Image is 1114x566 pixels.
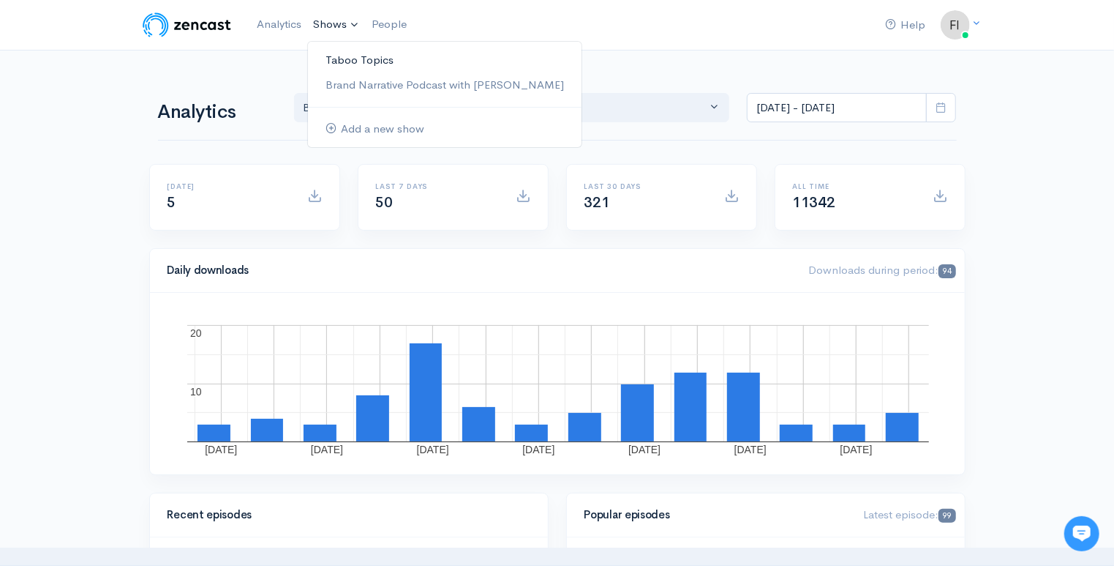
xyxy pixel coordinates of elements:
h4: Popular episodes [584,509,846,521]
text: [DATE] [522,444,554,455]
a: Taboo Topics [308,48,582,73]
p: Find an answer quickly [20,251,273,269]
text: [DATE] [734,444,766,455]
span: 50 [376,193,393,212]
span: Latest episode: [863,507,955,521]
h6: Last 30 days [584,182,707,190]
span: 94 [938,264,955,278]
a: Analytics [251,9,307,40]
a: Shows [307,9,366,41]
text: [DATE] [840,444,872,455]
h6: All time [793,182,915,190]
span: 11342 [793,193,835,212]
h4: Recent episodes [168,509,522,521]
input: analytics date range selector [747,93,927,123]
span: 99 [938,509,955,523]
h1: Analytics [158,102,276,123]
a: Brand Narrative Podcast with [PERSON_NAME] [308,72,582,98]
h2: Just let us know if you need anything and we'll be happy to help! 🙂 [22,97,271,168]
a: Add a new show [308,116,582,142]
text: 10 [190,386,202,398]
div: Brand Narrative Podcast w... , Taboo Topics [304,100,707,116]
text: [DATE] [205,444,237,455]
input: Search articles [42,275,261,305]
text: [DATE] [628,444,661,455]
h4: Daily downloads [168,264,791,277]
h1: Hi 👋 [22,71,271,94]
img: ... [941,10,970,40]
text: [DATE] [416,444,448,455]
text: [DATE] [310,444,342,455]
ul: Shows [307,41,582,149]
a: Help [880,10,932,41]
h6: Last 7 days [376,182,498,190]
svg: A chart. [168,310,948,457]
a: People [366,9,413,40]
span: 321 [584,193,610,212]
span: 5 [168,193,176,212]
text: 20 [190,327,202,339]
span: Downloads during period: [808,263,955,277]
button: New conversation [23,194,270,223]
h6: [DATE] [168,182,290,190]
button: Brand Narrative Podcast w..., Taboo Topics [294,93,730,123]
img: ZenCast Logo [140,10,233,40]
span: New conversation [94,203,176,215]
iframe: gist-messenger-bubble-iframe [1064,516,1099,551]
